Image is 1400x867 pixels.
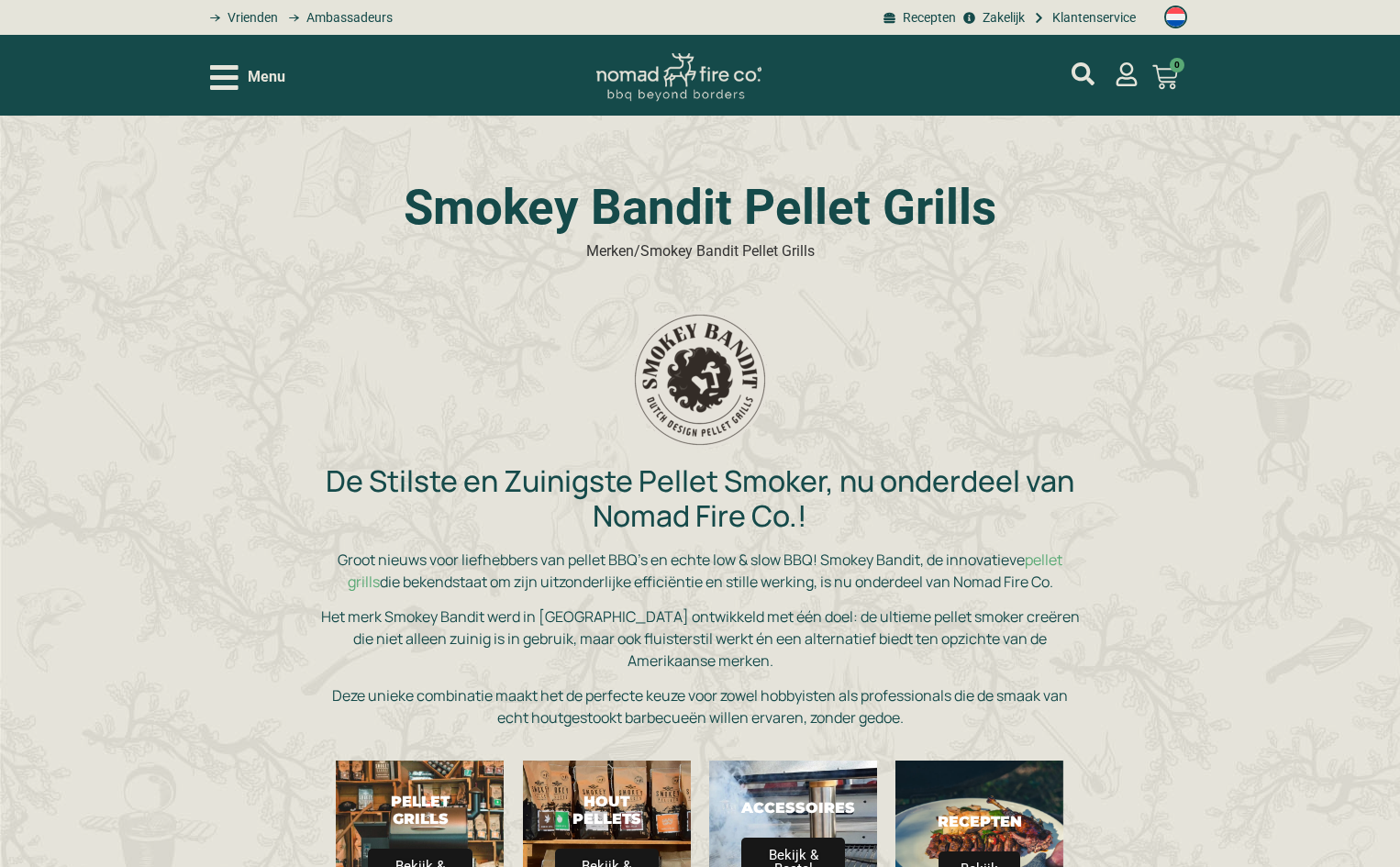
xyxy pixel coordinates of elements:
[586,242,634,260] span: Merken
[302,8,393,28] span: Ambassadeurs
[1048,8,1136,28] span: Klantenservice
[1072,62,1094,85] a: mijn account
[223,8,278,28] span: Vrienden
[1170,58,1184,72] span: 0
[317,684,1082,728] p: Deze unieke combinatie maakt het de perfecte keuze voor zowel hobbyisten als professionals die de...
[631,311,769,449] img: SmokeyBandit_Rounded_light
[978,8,1025,28] span: Zakelijk
[317,463,1082,534] h2: De Stilste en Zuinigste Pellet Smoker, nu onderdeel van Nomad Fire Co.!
[283,8,393,28] a: grill bill ambassadors
[317,606,1082,672] p: Het merk Smokey Bandit werd in [GEOGRAPHIC_DATA] ontwikkeld met één doel: de ultieme pellet smoke...
[640,242,815,260] span: Smokey Bandit Pellet Grills
[203,8,277,28] a: grill bill vrienden
[555,793,659,828] h2: Hout Pellets
[317,183,1082,232] h1: Smokey Bandit Pellet Grills
[881,8,956,28] a: BBQ recepten
[1029,8,1135,28] a: grill bill klantenservice
[634,242,640,260] span: /
[210,61,285,94] div: Open/Close Menu
[1164,6,1187,28] img: Nederlands
[741,799,845,817] h2: Accessoires
[1130,53,1200,101] a: 0
[248,66,285,88] span: Menu
[596,53,761,102] img: Nomad Logo
[368,793,472,828] h2: Pellet Grills
[961,8,1025,28] a: grill bill zakeljk
[586,240,815,262] nav: breadcrumbs
[898,8,956,28] span: Recepten
[1115,62,1139,86] a: mijn account
[928,813,1031,830] h2: Recepten
[348,550,1063,592] a: pellet grills
[317,549,1082,593] p: Groot nieuws voor liefhebbers van pellet BBQ’s en echte low & slow BBQ! Smokey Bandit, de innovat...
